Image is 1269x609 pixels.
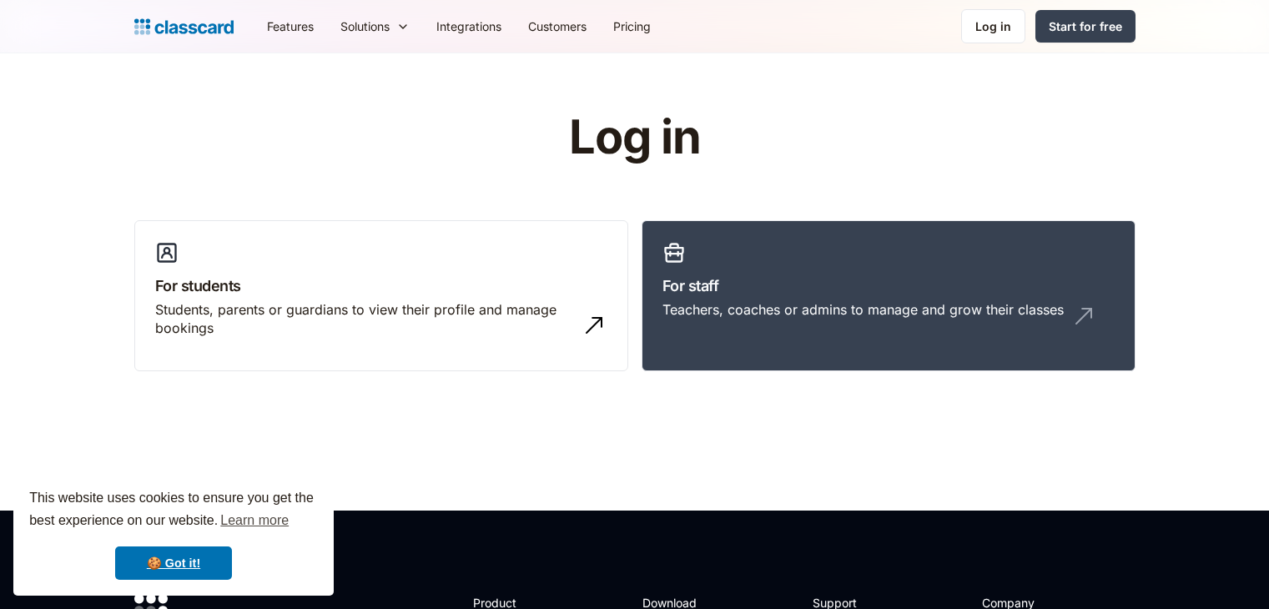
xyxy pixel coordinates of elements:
a: Pricing [600,8,664,45]
a: Integrations [423,8,515,45]
a: Customers [515,8,600,45]
div: Start for free [1049,18,1122,35]
div: Solutions [327,8,423,45]
div: Solutions [340,18,390,35]
a: For studentsStudents, parents or guardians to view their profile and manage bookings [134,220,628,372]
a: Features [254,8,327,45]
a: Log in [961,9,1025,43]
div: cookieconsent [13,472,334,596]
div: Teachers, coaches or admins to manage and grow their classes [662,300,1064,319]
h3: For students [155,274,607,297]
h1: Log in [370,112,899,164]
a: Start for free [1035,10,1136,43]
a: dismiss cookie message [115,546,232,580]
div: Log in [975,18,1011,35]
a: learn more about cookies [218,508,291,533]
a: For staffTeachers, coaches or admins to manage and grow their classes [642,220,1136,372]
div: Students, parents or guardians to view their profile and manage bookings [155,300,574,338]
h3: For staff [662,274,1115,297]
a: home [134,15,234,38]
span: This website uses cookies to ensure you get the best experience on our website. [29,488,318,533]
